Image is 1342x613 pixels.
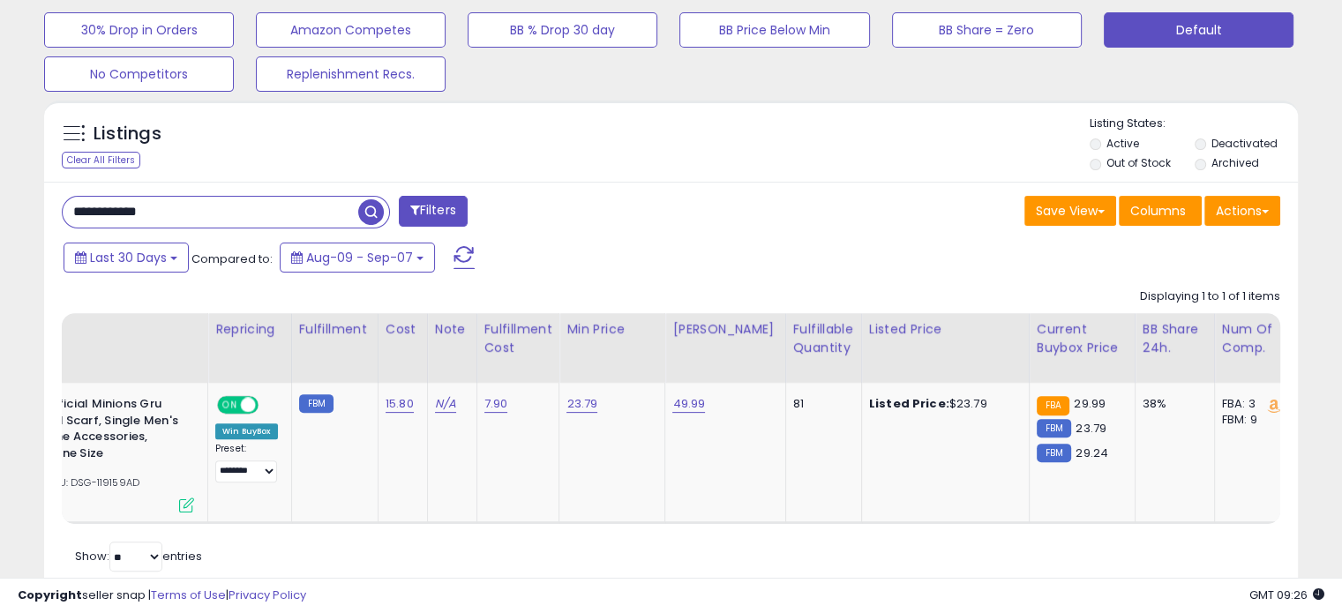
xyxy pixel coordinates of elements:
button: BB % Drop 30 day [468,12,657,48]
div: 38% [1143,396,1201,412]
div: Win BuyBox [215,423,278,439]
div: Fulfillable Quantity [793,320,854,357]
button: BB Share = Zero [892,12,1082,48]
label: Out of Stock [1106,155,1171,170]
div: Preset: [215,443,278,482]
p: Listing States: [1090,116,1298,132]
div: Cost [386,320,420,339]
span: Aug-09 - Sep-07 [306,249,413,266]
a: Privacy Policy [229,587,306,603]
div: Note [435,320,469,339]
h5: Listings [94,122,161,146]
a: 7.90 [484,395,508,413]
span: Show: entries [75,548,202,564]
button: Actions [1204,196,1280,226]
span: | SKU: DSG-119159AD [33,475,139,490]
button: Columns [1119,196,1202,226]
div: Min Price [566,320,657,339]
label: Archived [1211,155,1258,170]
div: seller snap | | [18,587,306,604]
a: N/A [435,395,456,413]
div: Listed Price [869,320,1022,339]
small: FBA [1037,396,1069,415]
span: 23.79 [1076,420,1106,437]
span: Columns [1130,202,1186,220]
span: Last 30 Days [90,249,167,266]
button: Amazon Competes [256,12,446,48]
span: 2025-10-8 09:26 GMT [1249,587,1324,603]
small: FBM [1037,419,1071,437]
strong: Copyright [18,587,82,603]
span: ON [219,398,241,413]
b: Listed Price: [869,395,949,412]
label: Active [1106,136,1139,151]
span: 29.24 [1076,445,1108,461]
small: FBM [1037,444,1071,462]
div: BB Share 24h. [1143,320,1207,357]
div: [PERSON_NAME] [672,320,777,339]
div: FBA: 3 [1222,396,1280,412]
div: Fulfillment [299,320,371,339]
div: Fulfillment Cost [484,320,552,357]
button: Default [1104,12,1293,48]
button: Aug-09 - Sep-07 [280,243,435,273]
div: 81 [793,396,848,412]
a: 49.99 [672,395,705,413]
a: Terms of Use [151,587,226,603]
button: Filters [399,196,468,227]
button: BB Price Below Min [679,12,869,48]
div: Current Buybox Price [1037,320,1128,357]
div: Repricing [215,320,284,339]
div: Num of Comp. [1222,320,1286,357]
button: Save View [1024,196,1116,226]
div: Displaying 1 to 1 of 1 items [1140,288,1280,305]
div: Clear All Filters [62,152,140,168]
button: Replenishment Recs. [256,56,446,92]
button: No Competitors [44,56,234,92]
label: Deactivated [1211,136,1277,151]
span: OFF [256,398,284,413]
a: 15.80 [386,395,414,413]
button: Last 30 Days [64,243,189,273]
button: 30% Drop in Orders [44,12,234,48]
span: Compared to: [191,250,273,267]
span: 29.99 [1074,395,1106,412]
div: FBM: 9 [1222,412,1280,428]
a: 23.79 [566,395,597,413]
small: FBM [299,394,334,413]
div: $23.79 [869,396,1016,412]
